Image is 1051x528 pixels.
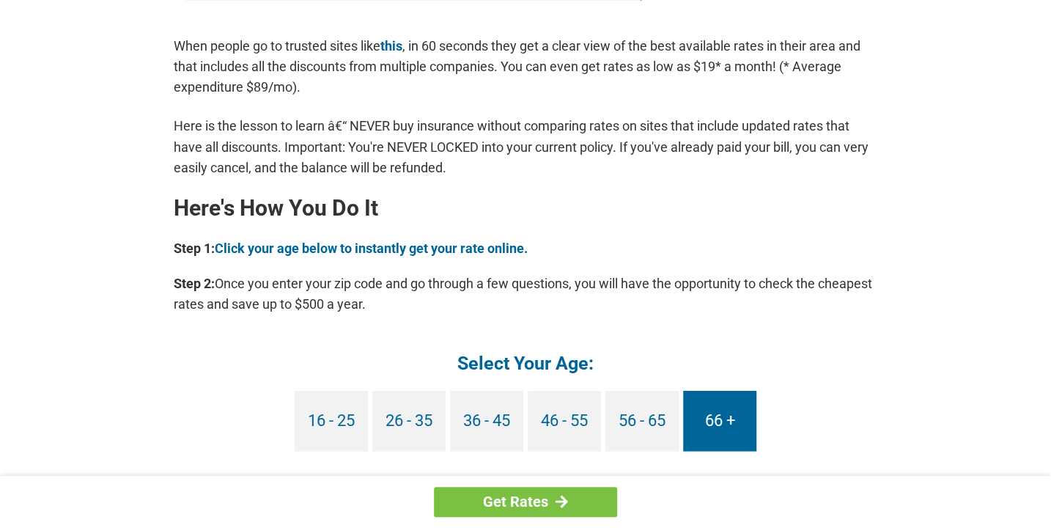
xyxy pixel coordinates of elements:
[295,390,368,451] a: 16 - 25
[450,390,523,451] a: 36 - 45
[683,390,756,451] a: 66 +
[215,241,528,256] a: Click your age below to instantly get your rate online.
[174,274,877,315] p: Once you enter your zip code and go through a few questions, you will have the opportunity to che...
[174,116,877,177] p: Here is the lesson to learn â€“ NEVER buy insurance without comparing rates on sites that include...
[434,487,617,517] a: Get Rates
[174,276,215,291] b: Step 2:
[174,197,877,220] h2: Here's How You Do It
[605,390,679,451] a: 56 - 65
[372,390,446,451] a: 26 - 35
[380,38,402,54] a: this
[528,390,601,451] a: 46 - 55
[174,241,215,256] b: Step 1:
[174,351,877,375] h4: Select Your Age:
[174,36,877,98] p: When people go to trusted sites like , in 60 seconds they get a clear view of the best available ...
